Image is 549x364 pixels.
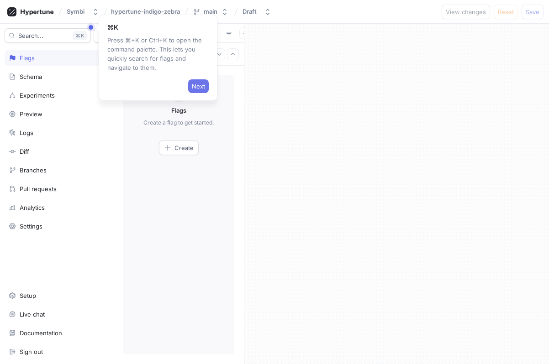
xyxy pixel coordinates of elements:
div: Branches [20,166,47,174]
button: Reset [494,5,518,19]
div: Setup [20,292,36,299]
button: Expand all [213,48,225,60]
div: Analytics [20,204,45,211]
div: Documentation [20,329,62,337]
span: Search... [18,33,43,38]
div: Pull requests [20,185,57,192]
span: hypertune-indigo-zebra [111,8,180,15]
button: View changes [442,5,490,19]
p: Create a flag to get started. [143,119,214,127]
div: Logs [20,129,33,136]
a: Documentation [5,325,108,341]
button: Save [522,5,544,19]
p: Press ⌘+K or Ctrl+K to open the command palette. This lets you quickly search for flags and navig... [107,36,209,72]
p: Flags [171,106,186,115]
div: Draft [243,8,257,16]
span: Create [174,145,194,151]
div: Diff [20,148,29,155]
p: ⌘K [107,22,209,32]
span: Reset [498,9,514,15]
div: main [204,8,217,16]
button: Symbi [63,4,103,19]
div: Sign out [20,348,43,355]
div: Settings [20,223,42,230]
div: Schema [20,73,42,80]
button: Search...K [5,28,91,43]
div: K [73,31,87,40]
button: Create [159,140,199,155]
span: Save [526,9,539,15]
button: Collapse all [227,48,239,60]
div: Preview [20,110,42,118]
div: Experiments [20,92,55,99]
button: main [189,4,232,19]
div: Flags [20,54,35,62]
button: Draft [239,4,275,19]
div: Live chat [20,311,45,318]
div: Symbi [67,8,84,16]
span: View changes [446,9,486,15]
